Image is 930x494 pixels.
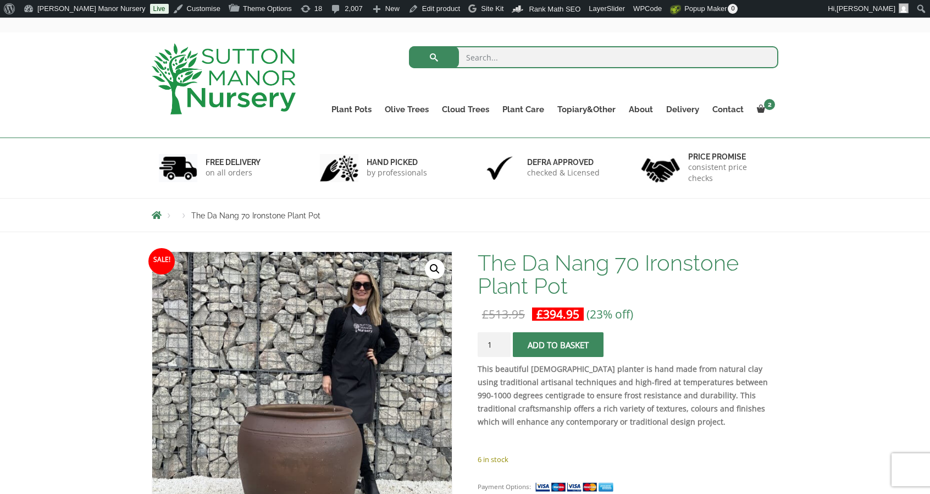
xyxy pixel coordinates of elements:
[320,154,358,182] img: 2.jpg
[150,4,169,14] a: Live
[513,332,604,357] button: Add to basket
[159,154,197,182] img: 1.jpg
[191,211,320,220] span: The Da Nang 70 Ironstone Plant Pot
[478,453,778,466] p: 6 in stock
[688,152,772,162] h6: Price promise
[206,167,261,178] p: on all orders
[148,248,175,275] span: Sale!
[367,157,427,167] h6: hand picked
[478,332,511,357] input: Product quantity
[527,157,600,167] h6: Defra approved
[622,102,660,117] a: About
[482,306,489,322] span: £
[535,481,617,493] img: payment supported
[641,151,680,185] img: 4.jpg
[478,482,531,491] small: Payment Options:
[435,102,496,117] a: Cloud Trees
[529,5,580,13] span: Rank Math SEO
[586,306,633,322] span: (23% off)
[481,4,503,13] span: Site Kit
[750,102,778,117] a: 2
[480,154,519,182] img: 3.jpg
[706,102,750,117] a: Contact
[660,102,706,117] a: Delivery
[325,102,378,117] a: Plant Pots
[482,306,525,322] bdi: 513.95
[527,167,600,178] p: checked & Licensed
[367,167,427,178] p: by professionals
[478,251,778,298] h1: The Da Nang 70 Ironstone Plant Pot
[152,43,296,114] img: logo
[478,364,768,427] strong: This beautiful [DEMOGRAPHIC_DATA] planter is hand made from natural clay using traditional artisa...
[688,162,772,184] p: consistent price checks
[536,306,543,322] span: £
[206,157,261,167] h6: FREE DELIVERY
[551,102,622,117] a: Topiary&Other
[409,46,779,68] input: Search...
[837,4,895,13] span: [PERSON_NAME]
[378,102,435,117] a: Olive Trees
[764,99,775,110] span: 2
[536,306,579,322] bdi: 394.95
[152,211,778,219] nav: Breadcrumbs
[728,4,738,14] span: 0
[496,102,551,117] a: Plant Care
[425,259,445,279] a: View full-screen image gallery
